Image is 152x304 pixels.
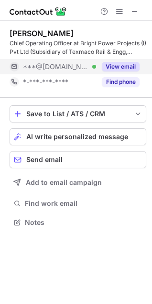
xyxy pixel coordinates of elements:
[10,151,146,168] button: Send email
[10,216,146,229] button: Notes
[26,156,63,163] span: Send email
[25,218,142,227] span: Notes
[23,62,89,71] span: ***@[DOMAIN_NAME]
[25,199,142,208] span: Find work email
[10,174,146,191] button: Add to email campaign
[10,128,146,145] button: AI write personalized message
[10,197,146,210] button: Find work email
[10,39,146,56] div: Chief Operating Officer at Bright Power Projects (I) Pvt Ltd (Subsidiary of Texmaco Rail & Engg, ...
[102,77,140,87] button: Reveal Button
[102,62,140,71] button: Reveal Button
[10,6,67,17] img: ContactOut v5.3.10
[10,29,74,38] div: [PERSON_NAME]
[26,179,102,186] span: Add to email campaign
[10,105,146,122] button: save-profile-one-click
[26,133,128,141] span: AI write personalized message
[26,110,130,118] div: Save to List / ATS / CRM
